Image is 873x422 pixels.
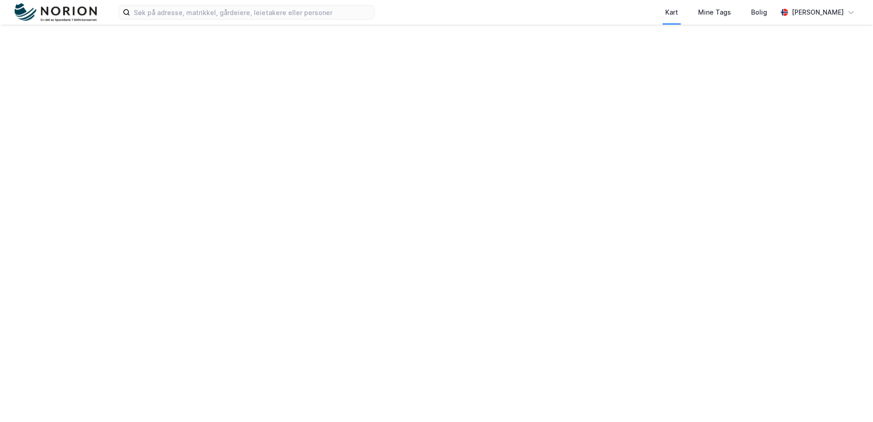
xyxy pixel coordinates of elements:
[698,7,731,18] div: Mine Tags
[751,7,767,18] div: Bolig
[15,3,97,22] img: norion-logo.80e7a08dc31c2e691866.png
[792,7,844,18] div: [PERSON_NAME]
[665,7,678,18] div: Kart
[130,5,374,19] input: Søk på adresse, matrikkel, gårdeiere, leietakere eller personer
